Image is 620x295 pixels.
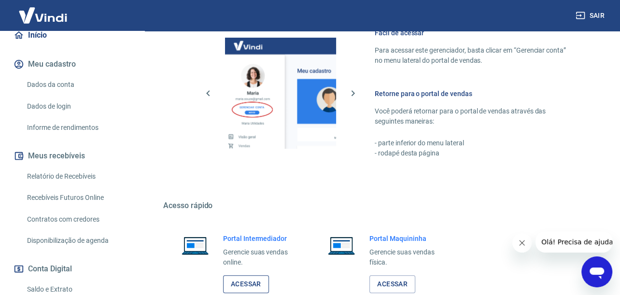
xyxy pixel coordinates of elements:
[23,97,133,116] a: Dados de login
[6,7,81,14] span: Olá! Precisa de ajuda?
[581,256,612,287] iframe: Botão para abrir a janela de mensagens
[375,106,574,126] p: Você poderá retornar para o portal de vendas através das seguintes maneiras:
[375,148,574,158] p: - rodapé desta página
[12,25,133,46] a: Início
[375,45,574,66] p: Para acessar este gerenciador, basta clicar em “Gerenciar conta” no menu lateral do portal de ven...
[375,138,574,148] p: - parte inferior do menu lateral
[369,275,415,293] a: Acessar
[12,145,133,167] button: Meus recebíveis
[12,54,133,75] button: Meu cadastro
[23,118,133,138] a: Informe de rendimentos
[12,0,74,30] img: Vindi
[223,275,269,293] a: Acessar
[369,247,438,267] p: Gerencie suas vendas física.
[163,201,597,211] h5: Acesso rápido
[175,234,215,257] img: Imagem de um notebook aberto
[375,89,574,98] h6: Retorne para o portal de vendas
[12,258,133,280] button: Conta Digital
[23,75,133,95] a: Dados da conta
[23,231,133,251] a: Disponibilização de agenda
[23,210,133,229] a: Contratos com credores
[375,28,574,38] h6: Fácil de acessar
[321,234,362,257] img: Imagem de um notebook aberto
[23,167,133,186] a: Relatório de Recebíveis
[535,231,612,253] iframe: Mensagem da empresa
[574,7,608,25] button: Sair
[369,234,438,243] h6: Portal Maquininha
[223,234,292,243] h6: Portal Intermediador
[225,38,336,149] img: Imagem da dashboard mostrando o botão de gerenciar conta na sidebar no lado esquerdo
[23,188,133,208] a: Recebíveis Futuros Online
[223,247,292,267] p: Gerencie suas vendas online.
[512,233,532,253] iframe: Fechar mensagem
